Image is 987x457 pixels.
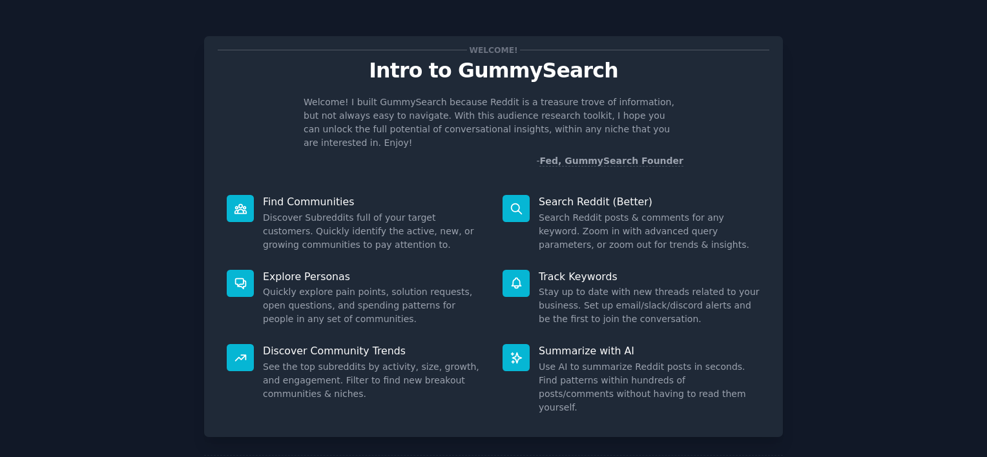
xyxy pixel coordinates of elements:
p: Explore Personas [263,270,484,283]
p: Find Communities [263,195,484,208]
dd: Quickly explore pain points, solution requests, open questions, and spending patterns for people ... [263,285,484,326]
span: Welcome! [467,43,520,57]
p: Welcome! I built GummySearch because Reddit is a treasure trove of information, but not always ea... [304,96,683,150]
p: Discover Community Trends [263,344,484,358]
dd: Discover Subreddits full of your target customers. Quickly identify the active, new, or growing c... [263,211,484,252]
p: Search Reddit (Better) [539,195,760,208]
p: Intro to GummySearch [218,59,769,82]
p: Summarize with AI [539,344,760,358]
div: - [536,154,683,168]
dd: Use AI to summarize Reddit posts in seconds. Find patterns within hundreds of posts/comments with... [539,360,760,414]
p: Track Keywords [539,270,760,283]
dd: Stay up to date with new threads related to your business. Set up email/slack/discord alerts and ... [539,285,760,326]
a: Fed, GummySearch Founder [539,156,683,167]
dd: Search Reddit posts & comments for any keyword. Zoom in with advanced query parameters, or zoom o... [539,211,760,252]
dd: See the top subreddits by activity, size, growth, and engagement. Filter to find new breakout com... [263,360,484,401]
